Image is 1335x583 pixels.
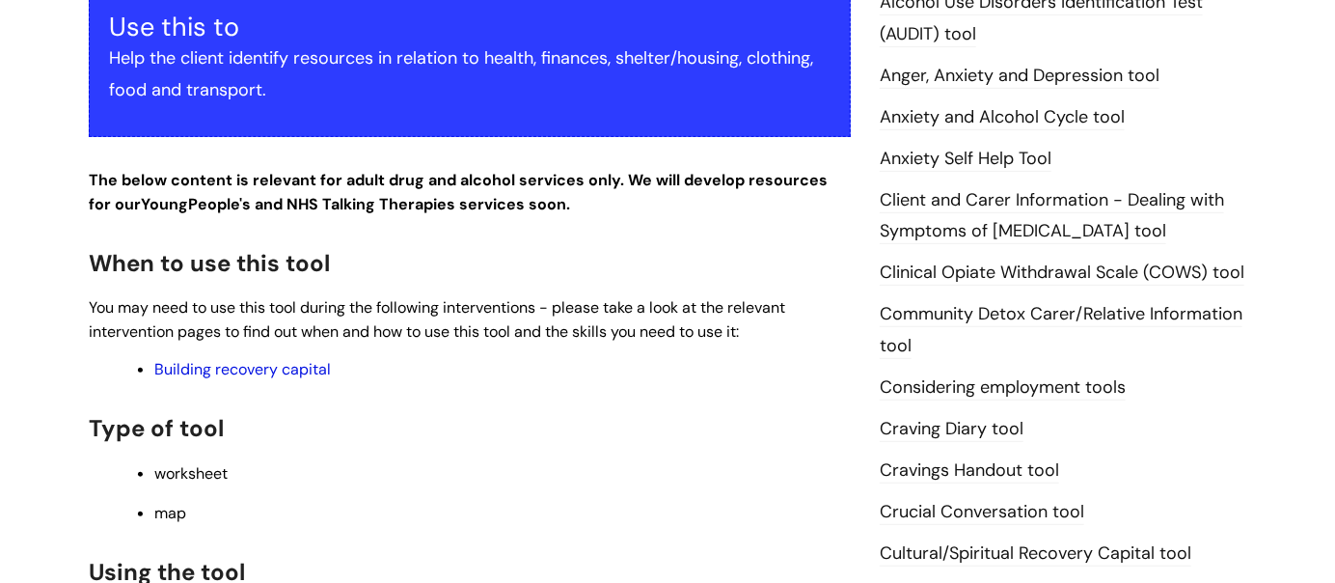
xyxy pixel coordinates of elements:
[880,302,1242,358] a: Community Detox Carer/Relative Information tool
[154,463,228,484] span: worksheet
[880,375,1126,401] a: Considering employment tools
[89,248,330,278] span: When to use this tool
[880,188,1224,244] a: Client and Carer Information - Dealing with Symptoms of [MEDICAL_DATA] tool
[880,541,1191,567] a: Cultural/Spiritual Recovery Capital tool
[154,359,331,379] a: Building recovery capital
[880,147,1051,172] a: Anxiety Self Help Tool
[89,170,828,214] strong: The below content is relevant for adult drug and alcohol services only. We will develop resources...
[154,503,186,523] span: map
[109,12,831,42] h3: Use this to
[880,261,1244,286] a: Clinical Opiate Withdrawal Scale (COWS) tool
[188,194,251,214] strong: People's
[89,297,785,342] span: You may need to use this tool during the following interventions - please take a look at the rele...
[880,64,1159,89] a: Anger, Anxiety and Depression tool
[880,417,1023,442] a: Craving Diary tool
[109,42,831,105] p: Help the client identify resources in relation to health, finances, shelter/housing, clothing, fo...
[880,458,1059,484] a: Cravings Handout tool
[141,194,255,214] strong: Young
[880,500,1084,525] a: Crucial Conversation tool
[880,105,1125,130] a: Anxiety and Alcohol Cycle tool
[89,413,224,443] span: Type of tool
